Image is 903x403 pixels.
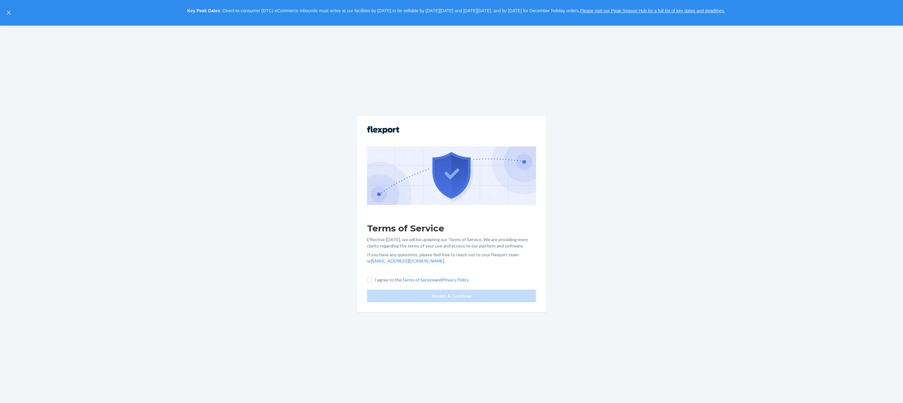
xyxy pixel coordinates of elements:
[6,9,12,16] button: close,
[367,223,536,234] h1: Terms of Service
[367,146,536,205] img: GDPR Compliance
[367,290,536,302] button: Accept & Continue
[13,4,35,10] span: Support
[367,252,536,264] p: If you have any questions, please feel free to reach out to your Flexport team or .
[402,277,435,282] a: Terms of Service
[367,236,536,249] p: Effective [DATE], we will be updating our Terms of Service. We are providing more clarity regardi...
[371,258,444,264] a: [EMAIL_ADDRESS][DOMAIN_NAME]
[375,277,469,283] p: I agree to the and
[15,6,897,16] p: : Direct-to-consumer (DTC) eCommerce inbounds must arrive at our facilities by [DATE] to be sella...
[367,277,372,282] input: I agree to theTerms of ServiceandPrivacy Policy
[187,8,220,13] strong: Key Peak Dates
[442,277,469,282] a: Privacy Policy
[367,126,399,134] img: Flexport logo
[580,8,725,13] a: Please visit our Peak Season Hub for a full list of key dates and deadlines.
